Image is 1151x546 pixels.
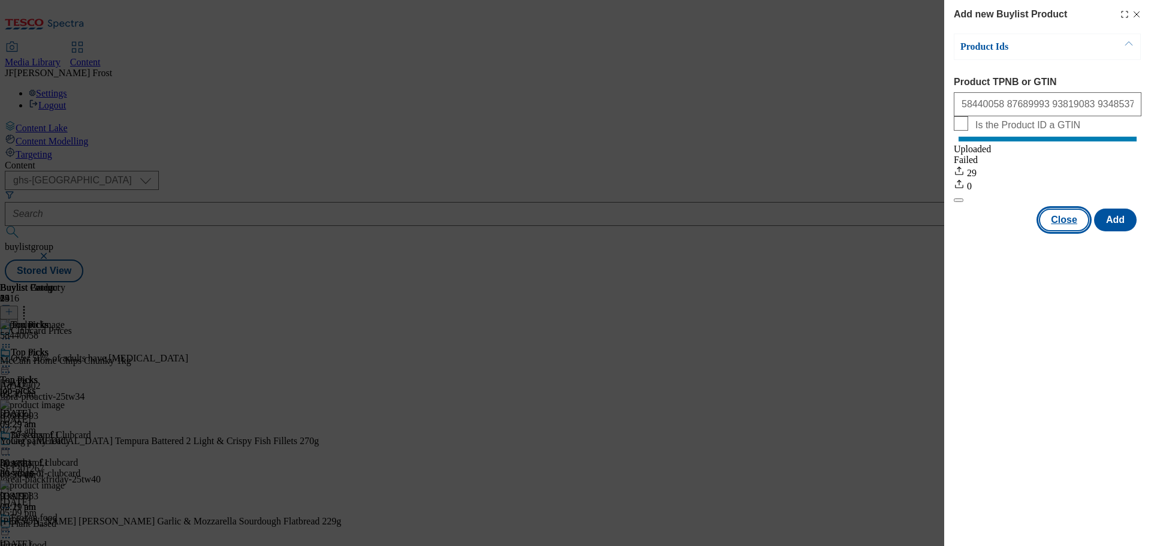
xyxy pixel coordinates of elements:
[954,92,1141,116] input: Enter 1 or 20 space separated Product TPNB or GTIN
[954,155,1141,165] div: Failed
[954,77,1141,88] label: Product TPNB or GTIN
[1039,209,1089,231] button: Close
[975,120,1080,131] span: Is the Product ID a GTIN
[960,41,1086,53] p: Product Ids
[954,179,1141,192] div: 0
[954,7,1067,22] h4: Add new Buylist Product
[1094,209,1137,231] button: Add
[954,144,1141,155] div: Uploaded
[954,165,1141,179] div: 29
